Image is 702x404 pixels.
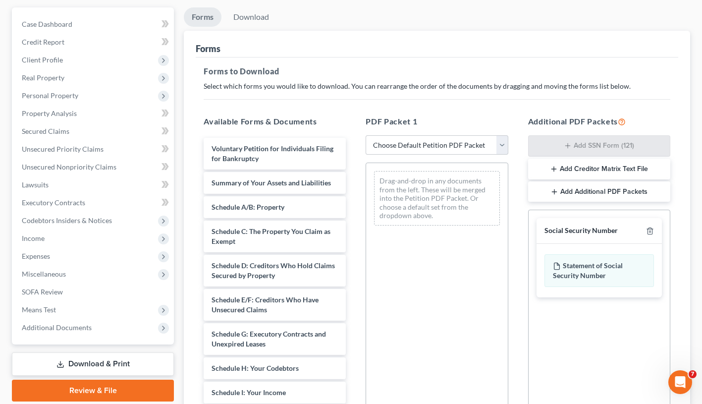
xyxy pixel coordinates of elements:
span: Schedule H: Your Codebtors [212,364,299,372]
span: Case Dashboard [22,20,72,28]
span: Miscellaneous [22,270,66,278]
span: Additional Documents [22,323,92,332]
span: Schedule C: The Property You Claim as Exempt [212,227,330,245]
span: Income [22,234,45,242]
a: Lawsuits [14,176,174,194]
div: Social Security Number [544,226,618,235]
a: Review & File [12,380,174,402]
span: Real Property [22,73,64,82]
span: Credit Report [22,38,64,46]
a: Unsecured Nonpriority Claims [14,158,174,176]
span: Property Analysis [22,109,77,117]
span: Expenses [22,252,50,260]
span: Lawsuits [22,180,49,189]
h5: PDF Packet 1 [366,115,508,127]
a: Executory Contracts [14,194,174,212]
a: Unsecured Priority Claims [14,140,174,158]
span: Schedule D: Creditors Who Hold Claims Secured by Property [212,261,335,280]
span: Unsecured Priority Claims [22,145,104,153]
h5: Available Forms & Documents [204,115,346,127]
a: Download [225,7,277,27]
button: Add Additional PDF Packets [528,181,670,202]
span: Schedule I: Your Income [212,388,286,397]
span: Voluntary Petition for Individuals Filing for Bankruptcy [212,144,333,163]
span: Secured Claims [22,127,69,135]
a: Forms [184,7,221,27]
a: Secured Claims [14,122,174,140]
span: SOFA Review [22,288,63,296]
a: Property Analysis [14,105,174,122]
span: Personal Property [22,91,78,100]
div: Statement of Social Security Number [544,254,654,287]
span: Means Test [22,305,56,314]
a: SOFA Review [14,283,174,301]
div: Drag-and-drop in any documents from the left. These will be merged into the Petition PDF Packet. ... [374,171,499,226]
span: Schedule A/B: Property [212,203,284,211]
span: Unsecured Nonpriority Claims [22,163,116,171]
span: Summary of Your Assets and Liabilities [212,178,331,187]
a: Credit Report [14,33,174,51]
a: Case Dashboard [14,15,174,33]
span: Executory Contracts [22,198,85,207]
iframe: Intercom live chat [668,370,692,394]
span: Schedule G: Executory Contracts and Unexpired Leases [212,330,326,348]
h5: Additional PDF Packets [528,115,670,127]
div: Forms [196,43,220,55]
span: Schedule E/F: Creditors Who Have Unsecured Claims [212,295,319,314]
span: Client Profile [22,56,63,64]
button: Add SSN Form (121) [528,135,670,157]
a: Download & Print [12,352,174,376]
h5: Forms to Download [204,65,670,77]
button: Add Creditor Matrix Text File [528,159,670,179]
span: 7 [689,370,697,378]
p: Select which forms you would like to download. You can rearrange the order of the documents by dr... [204,81,670,91]
span: Codebtors Insiders & Notices [22,216,112,225]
